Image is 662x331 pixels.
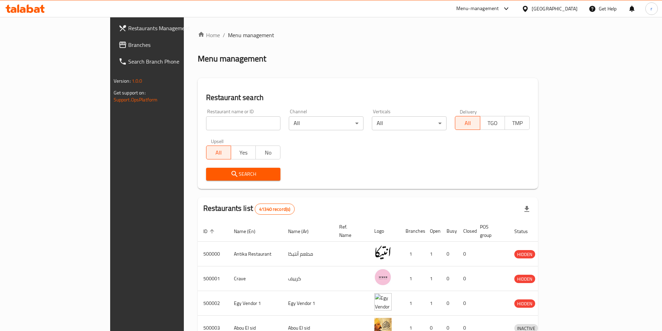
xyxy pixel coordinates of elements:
[206,92,530,103] h2: Restaurant search
[458,266,474,291] td: 0
[424,221,441,242] th: Open
[128,41,215,49] span: Branches
[255,206,294,213] span: 41340 record(s)
[255,146,280,159] button: No
[374,293,392,311] img: Egy Vendor 1
[198,31,538,39] nav: breadcrumb
[339,223,360,239] span: Ref. Name
[458,242,474,266] td: 0
[228,266,283,291] td: Crave
[424,291,441,316] td: 1
[228,291,283,316] td: Egy Vendor 1
[212,170,275,179] span: Search
[228,242,283,266] td: Antika Restaurant
[441,242,458,266] td: 0
[128,24,215,32] span: Restaurants Management
[400,242,424,266] td: 1
[456,5,499,13] div: Menu-management
[441,221,458,242] th: Busy
[505,116,530,130] button: TMP
[206,116,281,130] input: Search for restaurant name or ID..
[374,244,392,261] img: Antika Restaurant
[518,201,535,217] div: Export file
[223,31,225,39] li: /
[114,76,131,85] span: Version:
[113,20,221,36] a: Restaurants Management
[514,275,535,283] span: HIDDEN
[211,139,224,143] label: Upsell
[458,291,474,316] td: 0
[514,250,535,258] div: HIDDEN
[114,95,158,104] a: Support.OpsPlatform
[234,148,253,158] span: Yes
[514,227,537,235] span: Status
[114,88,146,97] span: Get support on:
[113,53,221,70] a: Search Branch Phone
[289,116,363,130] div: All
[458,118,477,128] span: All
[483,118,502,128] span: TGO
[128,57,215,66] span: Search Branch Phone
[206,146,231,159] button: All
[508,118,527,128] span: TMP
[234,227,264,235] span: Name (En)
[113,36,221,53] a: Branches
[455,116,480,130] button: All
[514,250,535,258] span: HIDDEN
[458,221,474,242] th: Closed
[259,148,278,158] span: No
[206,168,281,181] button: Search
[400,221,424,242] th: Branches
[369,221,400,242] th: Logo
[283,291,334,316] td: Egy Vendor 1
[288,227,318,235] span: Name (Ar)
[514,300,535,308] span: HIDDEN
[209,148,228,158] span: All
[441,291,458,316] td: 0
[198,53,266,64] h2: Menu management
[283,266,334,291] td: كرييف
[132,76,142,85] span: 1.0.0
[400,291,424,316] td: 1
[231,146,256,159] button: Yes
[400,266,424,291] td: 1
[203,227,216,235] span: ID
[480,116,505,130] button: TGO
[228,31,274,39] span: Menu management
[424,266,441,291] td: 1
[424,242,441,266] td: 1
[374,268,392,286] img: Crave
[460,109,477,114] label: Delivery
[480,223,500,239] span: POS group
[372,116,447,130] div: All
[203,203,295,215] h2: Restaurants list
[283,242,334,266] td: مطعم أنتيكا
[441,266,458,291] td: 0
[532,5,578,13] div: [GEOGRAPHIC_DATA]
[651,5,652,13] span: r
[255,204,295,215] div: Total records count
